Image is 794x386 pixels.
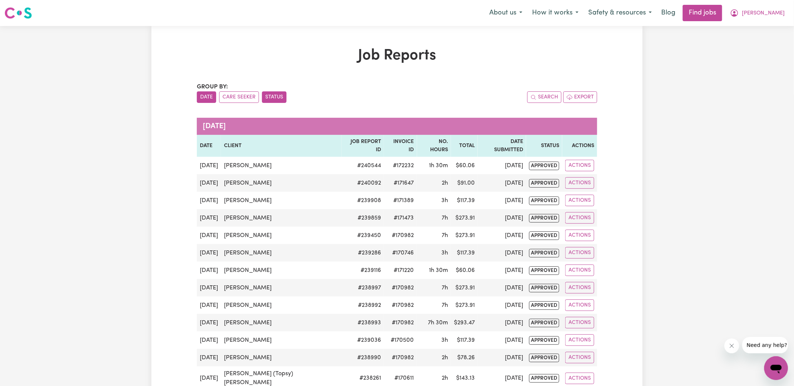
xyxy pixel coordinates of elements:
[529,336,559,345] span: approved
[442,180,448,186] span: 2 hours
[221,262,342,279] td: [PERSON_NAME]
[529,179,559,188] span: approved
[384,279,417,296] td: #170982
[197,84,228,90] span: Group by:
[451,157,478,174] td: $ 60.06
[484,5,527,21] button: About us
[221,135,342,157] th: Client
[565,317,594,328] button: Actions
[342,331,384,349] td: # 239036
[565,299,594,311] button: Actions
[478,174,526,192] td: [DATE]
[565,247,594,259] button: Actions
[451,331,478,349] td: $ 117.39
[384,209,417,227] td: #171473
[451,135,478,157] th: Total
[219,91,259,103] button: sort invoices by care seeker
[384,314,417,331] td: #170982
[478,331,526,349] td: [DATE]
[565,265,594,276] button: Actions
[221,244,342,262] td: [PERSON_NAME]
[197,135,221,157] th: Date
[451,296,478,314] td: $ 273.91
[221,296,342,314] td: [PERSON_NAME]
[417,135,451,157] th: No. Hours
[442,285,448,291] span: 7 hours
[562,135,597,157] th: Actions
[4,4,32,22] a: Careseekers logo
[565,160,594,171] button: Actions
[384,244,417,262] td: #170746
[742,9,785,17] span: [PERSON_NAME]
[384,331,417,349] td: #170500
[197,244,221,262] td: [DATE]
[384,157,417,174] td: #172232
[221,349,342,366] td: [PERSON_NAME]
[451,209,478,227] td: $ 273.91
[683,5,722,21] a: Find jobs
[197,262,221,279] td: [DATE]
[478,296,526,314] td: [DATE]
[529,231,559,240] span: approved
[478,314,526,331] td: [DATE]
[442,302,448,308] span: 7 hours
[384,135,417,157] th: Invoice ID
[529,197,559,205] span: approved
[565,373,594,384] button: Actions
[221,279,342,296] td: [PERSON_NAME]
[563,91,597,103] button: Export
[442,375,448,381] span: 2 hours
[342,209,384,227] td: # 239859
[342,244,384,262] td: # 239286
[221,209,342,227] td: [PERSON_NAME]
[197,47,597,65] h1: Job Reports
[342,135,384,157] th: Job Report ID
[429,163,448,169] span: 1 hour 30 minutes
[527,5,583,21] button: How it works
[197,314,221,331] td: [DATE]
[428,320,448,326] span: 7 hours 30 minutes
[384,349,417,366] td: #170982
[451,244,478,262] td: $ 117.39
[221,192,342,209] td: [PERSON_NAME]
[657,5,680,21] a: Blog
[529,284,559,292] span: approved
[529,162,559,170] span: approved
[529,301,559,310] span: approved
[197,209,221,227] td: [DATE]
[384,296,417,314] td: #170982
[478,135,526,157] th: Date Submitted
[583,5,657,21] button: Safety & resources
[342,174,384,192] td: # 240092
[565,212,594,224] button: Actions
[451,227,478,244] td: $ 273.91
[221,314,342,331] td: [PERSON_NAME]
[565,334,594,346] button: Actions
[478,349,526,366] td: [DATE]
[529,374,559,383] span: approved
[565,282,594,293] button: Actions
[4,6,32,20] img: Careseekers logo
[724,338,739,353] iframe: Close message
[565,177,594,189] button: Actions
[342,227,384,244] td: # 239450
[197,174,221,192] td: [DATE]
[478,192,526,209] td: [DATE]
[478,279,526,296] td: [DATE]
[478,227,526,244] td: [DATE]
[442,215,448,221] span: 7 hours
[197,118,597,135] caption: [DATE]
[451,192,478,209] td: $ 117.39
[441,337,448,343] span: 3 hours
[441,198,448,204] span: 3 hours
[478,157,526,174] td: [DATE]
[725,5,790,21] button: My Account
[451,314,478,331] td: $ 293.47
[384,174,417,192] td: #171647
[221,331,342,349] td: [PERSON_NAME]
[197,192,221,209] td: [DATE]
[529,214,559,223] span: approved
[451,262,478,279] td: $ 60.06
[342,262,384,279] td: # 239116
